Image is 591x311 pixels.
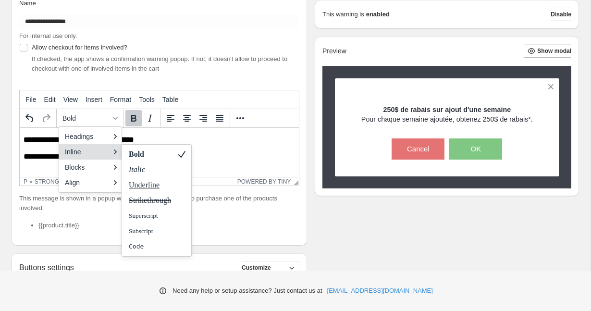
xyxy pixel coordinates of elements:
[242,264,271,272] span: Customize
[122,147,191,162] div: Bold
[24,178,27,185] div: p
[237,178,291,185] a: Powered by Tiny
[232,110,248,126] button: More...
[291,177,299,186] div: Resize
[35,178,59,185] div: strong
[122,177,191,193] div: Underline
[122,224,191,239] div: Subscript
[65,177,109,188] div: Align
[322,47,346,55] h2: Preview
[59,110,121,126] button: Formats
[128,196,172,204] span: Strikethrough
[122,162,191,177] div: Italic
[65,146,109,158] div: Inline
[20,128,299,177] iframe: Rich Text Area
[211,110,228,126] button: Justify
[122,208,191,224] div: Superscript
[19,263,74,272] h2: Buttons settings
[195,110,211,126] button: Align right
[38,110,54,126] button: Redo
[32,55,287,72] span: If checked, the app shows a confirmation warning popup. If not, it doesn't allow to proceed to ch...
[162,96,178,103] span: Table
[361,114,533,124] p: Pour chaque semaine ajoutée, obtenez 250$ de rabais*.
[65,131,109,142] div: Headings
[327,286,433,296] a: [EMAIL_ADDRESS][DOMAIN_NAME]
[392,138,444,160] button: Cancel
[65,162,109,173] div: Blocks
[59,144,122,160] div: Inline
[128,181,160,189] span: Underline
[22,110,38,126] button: Undo
[128,212,159,219] sup: Superscript
[29,178,33,185] div: »
[128,150,145,158] strong: Bold
[59,160,122,175] div: Blocks
[128,243,145,250] code: Code
[139,96,155,103] span: Tools
[128,227,154,235] sub: Subscript
[86,96,102,103] span: Insert
[110,96,131,103] span: Format
[449,138,502,160] button: OK
[551,11,571,18] span: Disable
[38,221,299,230] li: {{product.title}}
[142,110,158,126] button: Italic
[179,110,195,126] button: Align center
[59,175,122,190] div: Align
[162,110,179,126] button: Align left
[537,47,571,55] span: Show modal
[19,32,77,39] span: For internal use only.
[63,96,78,103] span: View
[551,8,571,21] button: Disable
[122,193,191,208] div: Strikethrough
[242,261,299,274] button: Customize
[25,96,37,103] span: File
[125,110,142,126] button: Bold
[32,44,127,51] span: Allow checkout for items involved?
[128,165,146,174] em: Italic
[366,10,390,19] strong: enabled
[44,96,56,103] span: Edit
[62,114,110,122] span: Bold
[322,10,364,19] p: This warning is
[19,194,299,213] p: This message is shown in a popup when a customer is trying to purchase one of the products involved:
[524,44,571,58] button: Show modal
[122,239,191,254] div: Code
[59,129,122,144] div: Headings
[383,106,511,113] strong: 250$ de rabais sur ajout d'une semaine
